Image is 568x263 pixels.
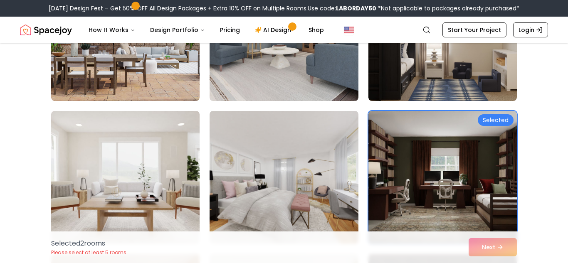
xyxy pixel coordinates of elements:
[20,17,548,43] nav: Global
[49,4,519,12] div: [DATE] Design Fest – Get 50% OFF All Design Packages + Extra 10% OFF on Multiple Rooms.
[51,238,126,248] p: Selected 2 room s
[376,4,519,12] span: *Not applicable to packages already purchased*
[344,25,354,35] img: United States
[20,22,72,38] img: Spacejoy Logo
[308,4,376,12] span: Use code:
[20,22,72,38] a: Spacejoy
[478,114,514,126] div: Selected
[302,22,331,38] a: Shop
[368,111,517,244] img: Room room-15
[51,111,200,244] img: Room room-13
[248,22,300,38] a: AI Design
[442,22,506,37] a: Start Your Project
[51,249,126,256] p: Please select at least 5 rooms
[143,22,212,38] button: Design Portfolio
[210,111,358,244] img: Room room-14
[213,22,247,38] a: Pricing
[82,22,331,38] nav: Main
[336,4,376,12] b: LABORDAY50
[513,22,548,37] a: Login
[82,22,142,38] button: How It Works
